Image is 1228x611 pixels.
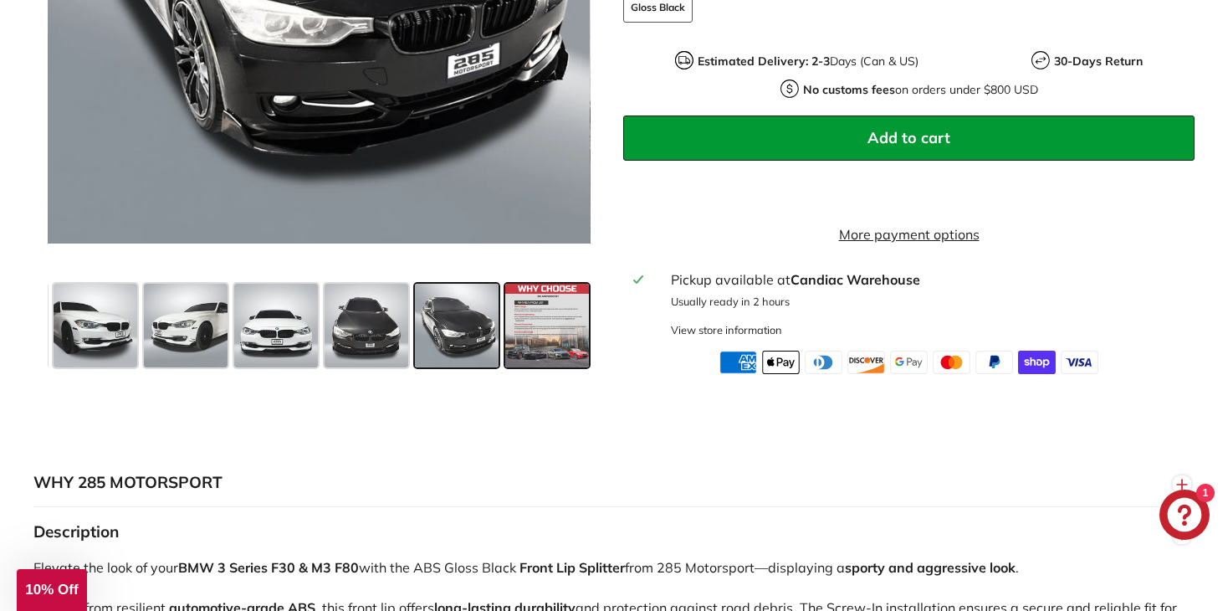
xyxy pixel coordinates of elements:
strong: BMW 3 Series F30 & M3 F80 [178,559,359,576]
img: apple_pay [762,351,800,374]
a: More payment options [623,223,1195,244]
p: Usually ready in 2 hours [671,293,1185,309]
img: shopify_pay [1018,351,1056,374]
img: american_express [719,351,757,374]
button: Add to cart [623,115,1195,160]
span: Add to cart [867,127,950,146]
span: 10% Off [25,582,78,598]
strong: Front Lip Splitter [519,559,625,576]
iframe: PayPal-paypal [623,168,1195,205]
img: paypal [975,351,1013,374]
img: diners_club [805,351,842,374]
strong: sporty and aggressive look [845,559,1016,576]
inbox-online-store-chat: Shopify online store chat [1154,490,1215,544]
strong: Candiac Warehouse [791,270,920,287]
button: Description [33,507,1195,557]
strong: No customs fees [803,81,895,96]
button: WHY 285 MOTORSPORT [33,458,1195,508]
p: on orders under $800 USD [803,80,1038,98]
div: View store information [671,321,782,337]
img: discover [847,351,885,374]
img: visa [1061,351,1098,374]
strong: 30-Days Return [1054,53,1143,68]
div: 10% Off [17,569,87,611]
img: google_pay [890,351,928,374]
div: Pickup available at [671,269,1185,289]
strong: Estimated Delivery: 2-3 [698,53,830,68]
img: master [933,351,970,374]
p: Days (Can & US) [698,52,918,69]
